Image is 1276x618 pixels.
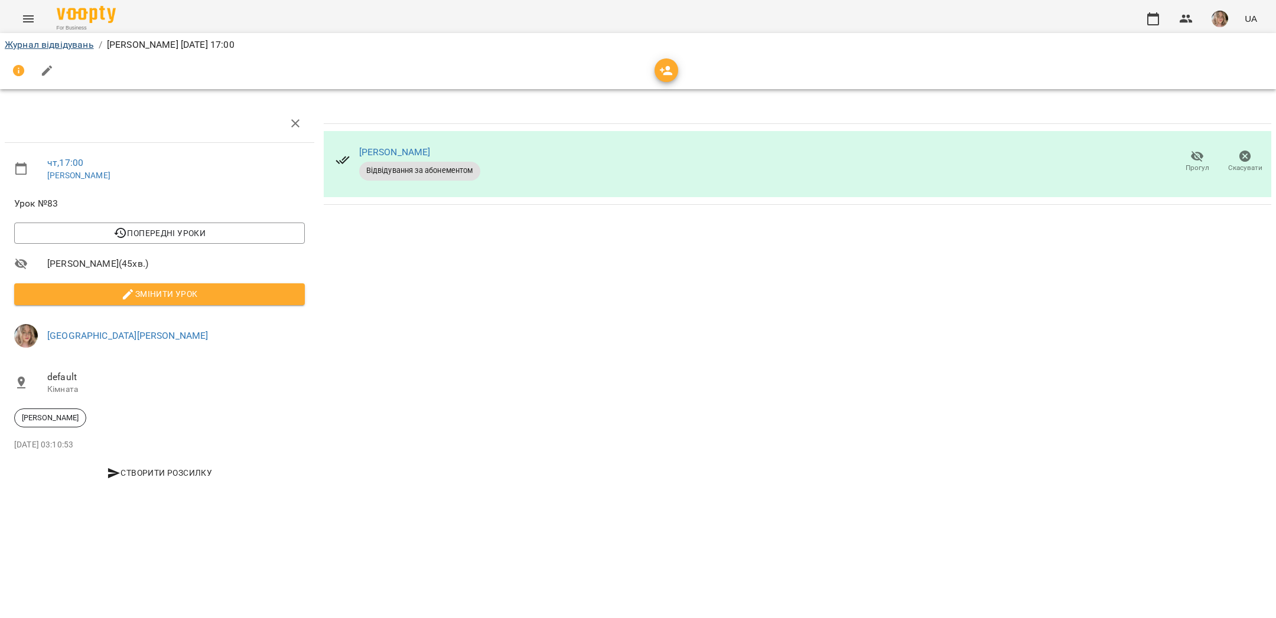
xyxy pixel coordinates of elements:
[5,38,1271,52] nav: breadcrumb
[14,408,86,427] div: [PERSON_NAME]
[14,439,305,451] p: [DATE] 03:10:53
[14,283,305,305] button: Змінити урок
[14,5,43,33] button: Menu
[1173,145,1221,178] button: Прогул
[47,370,305,384] span: default
[24,287,295,301] span: Змінити урок
[1240,8,1262,30] button: UA
[57,24,116,32] span: For Business
[1186,163,1209,173] span: Прогул
[47,330,208,341] a: [GEOGRAPHIC_DATA][PERSON_NAME]
[15,413,86,423] span: [PERSON_NAME]
[1228,163,1262,173] span: Скасувати
[19,466,300,480] span: Створити розсилку
[57,6,116,23] img: Voopty Logo
[1245,12,1257,25] span: UA
[47,384,305,395] p: Кімната
[47,171,110,180] a: [PERSON_NAME]
[5,39,94,50] a: Журнал відвідувань
[14,197,305,211] span: Урок №83
[359,146,431,158] a: [PERSON_NAME]
[107,38,235,52] p: [PERSON_NAME] [DATE] 17:00
[1212,11,1228,27] img: 96e0e92443e67f284b11d2ea48a6c5b1.jpg
[1221,145,1269,178] button: Скасувати
[47,157,83,168] a: чт , 17:00
[359,165,480,176] span: Відвідування за абонементом
[14,324,38,348] img: 96e0e92443e67f284b11d2ea48a6c5b1.jpg
[99,38,102,52] li: /
[14,462,305,483] button: Створити розсилку
[47,257,305,271] span: [PERSON_NAME] ( 45 хв. )
[14,223,305,244] button: Попередні уроки
[24,226,295,240] span: Попередні уроки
